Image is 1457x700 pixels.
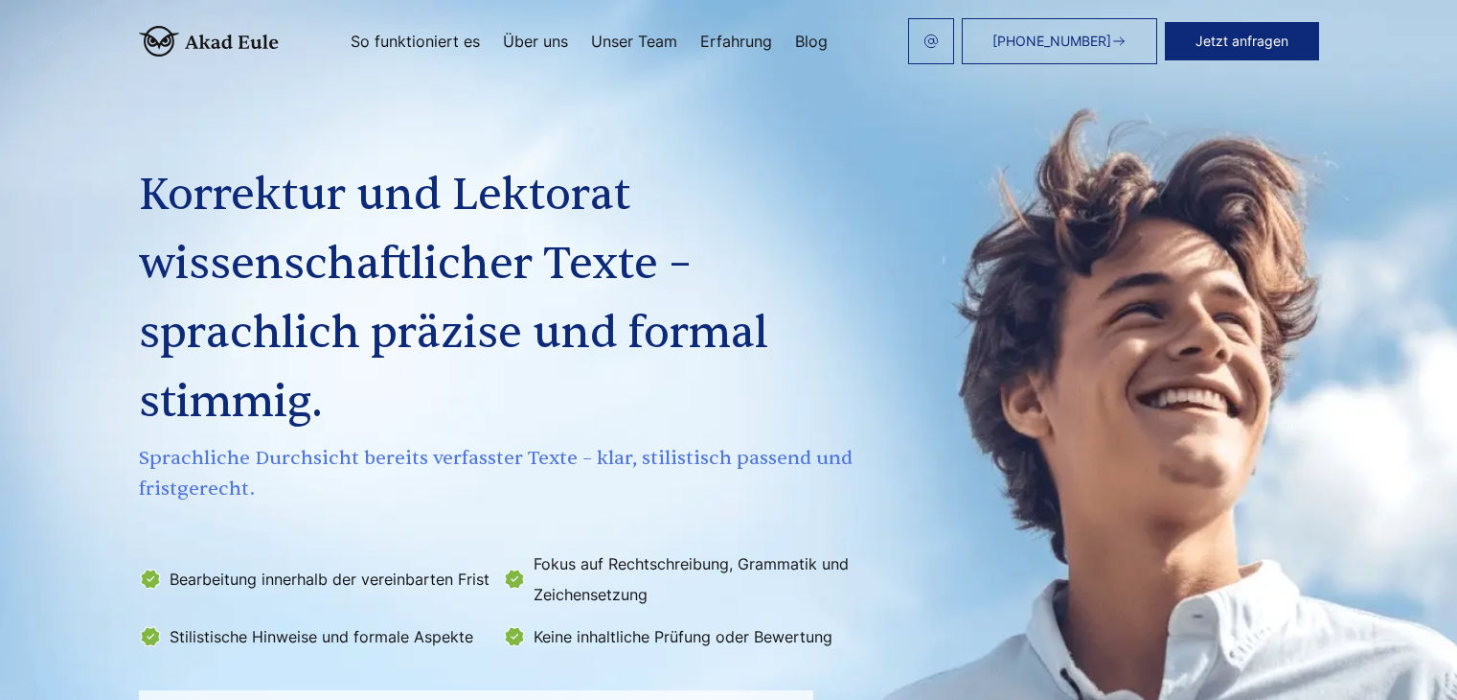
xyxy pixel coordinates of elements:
[139,548,491,610] li: Bearbeitung innerhalb der vereinbarten Frist
[923,34,939,49] img: email
[992,34,1111,49] span: [PHONE_NUMBER]
[503,34,568,49] a: Über uns
[139,443,859,504] span: Sprachliche Durchsicht bereits verfasster Texte – klar, stilistisch passend und fristgerecht.
[795,34,828,49] a: Blog
[139,161,859,437] h1: Korrektur und Lektorat wissenschaftlicher Texte – sprachlich präzise und formal stimmig.
[503,548,855,610] li: Fokus auf Rechtschreibung, Grammatik und Zeichensetzung
[700,34,772,49] a: Erfahrung
[1165,22,1319,60] button: Jetzt anfragen
[503,621,855,652] li: Keine inhaltliche Prüfung oder Bewertung
[139,26,279,57] img: logo
[351,34,480,49] a: So funktioniert es
[591,34,677,49] a: Unser Team
[139,621,491,652] li: Stilistische Hinweise und formale Aspekte
[962,18,1157,64] a: [PHONE_NUMBER]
